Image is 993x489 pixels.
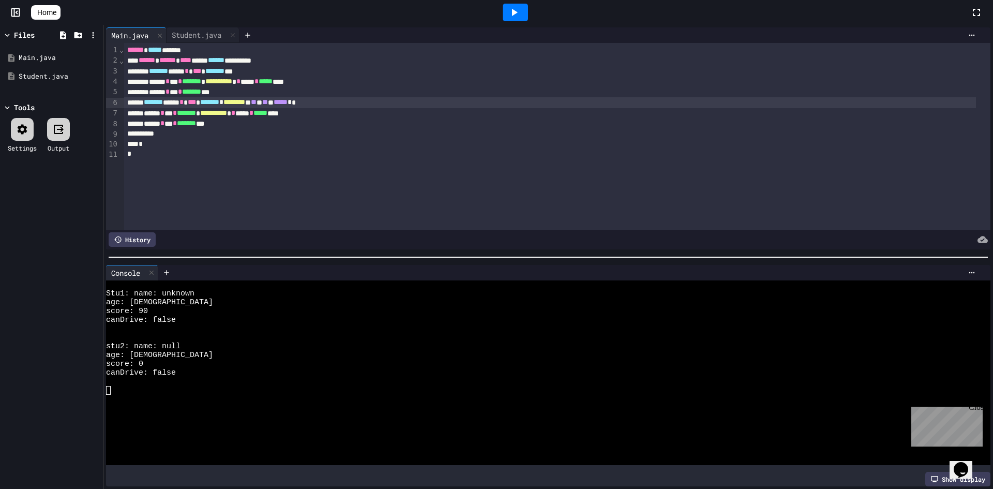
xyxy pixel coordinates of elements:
[106,368,176,377] span: canDrive: false
[106,298,213,307] span: age: [DEMOGRAPHIC_DATA]
[106,150,119,160] div: 11
[8,143,37,153] div: Settings
[106,265,158,280] div: Console
[106,108,119,118] div: 7
[109,232,156,247] div: History
[106,45,119,55] div: 1
[4,4,71,66] div: Chat with us now!Close
[14,102,35,113] div: Tools
[48,143,69,153] div: Output
[37,7,56,18] span: Home
[167,27,239,43] div: Student.java
[14,29,35,40] div: Files
[167,29,227,40] div: Student.java
[106,351,213,360] span: age: [DEMOGRAPHIC_DATA]
[106,77,119,87] div: 4
[106,87,119,97] div: 5
[925,472,990,486] div: Show display
[119,46,124,54] span: Fold line
[106,119,119,129] div: 8
[106,268,145,278] div: Console
[106,66,119,77] div: 3
[106,316,176,324] span: canDrive: false
[19,71,99,82] div: Student.java
[19,53,99,63] div: Main.java
[950,448,983,479] iframe: chat widget
[31,5,61,20] a: Home
[106,342,180,351] span: stu2: name: null
[907,403,983,447] iframe: chat widget
[106,55,119,66] div: 2
[106,139,119,150] div: 10
[106,30,154,41] div: Main.java
[106,360,143,368] span: score: 0
[106,307,148,316] span: score: 90
[119,56,124,65] span: Fold line
[106,289,194,298] span: Stu1: name: unknown
[106,129,119,140] div: 9
[106,27,167,43] div: Main.java
[106,98,119,108] div: 6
